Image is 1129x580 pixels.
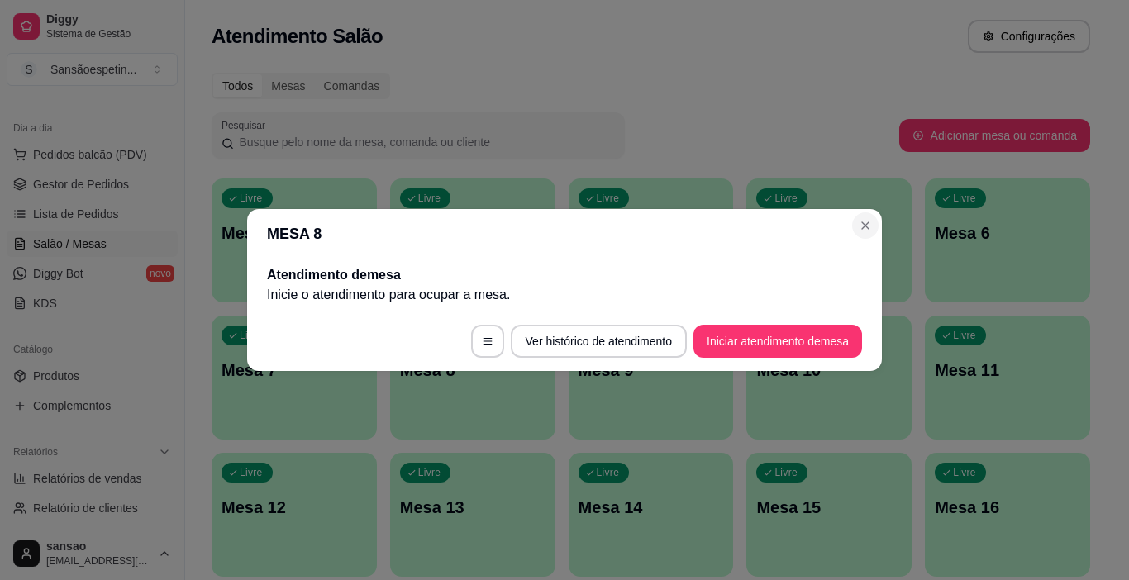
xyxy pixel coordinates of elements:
[511,325,687,358] button: Ver histórico de atendimento
[852,212,879,239] button: Close
[267,265,862,285] h2: Atendimento de mesa
[693,325,862,358] button: Iniciar atendimento demesa
[247,209,882,259] header: MESA 8
[267,285,862,305] p: Inicie o atendimento para ocupar a mesa .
